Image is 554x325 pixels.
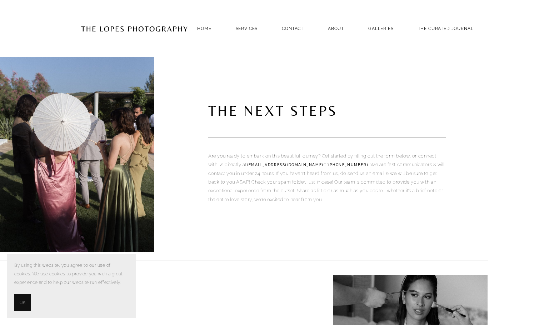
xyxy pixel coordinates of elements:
img: Portugal Wedding Photographer | The Lopes Photography [81,11,188,46]
p: Are you ready to embark on this beautiful journey? Get started by filling out the form below, or ... [208,152,446,204]
p: By using this website, you agree to our use of cookies. We use cookies to provide you with a grea... [14,261,129,287]
a: SERVICES [236,26,258,31]
a: ABOUT [328,24,344,33]
a: [EMAIL_ADDRESS][DOMAIN_NAME] [247,163,324,167]
a: [PHONE_NUMBER] [328,163,368,167]
span: OK [20,298,25,307]
code: the next steps [208,99,351,122]
a: Home [197,24,211,33]
a: Contact [282,24,304,33]
a: GALLERIES [368,24,394,33]
button: OK [14,294,31,311]
a: THE CURATED JOURNAL [418,24,474,33]
section: Cookie banner [7,254,136,318]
